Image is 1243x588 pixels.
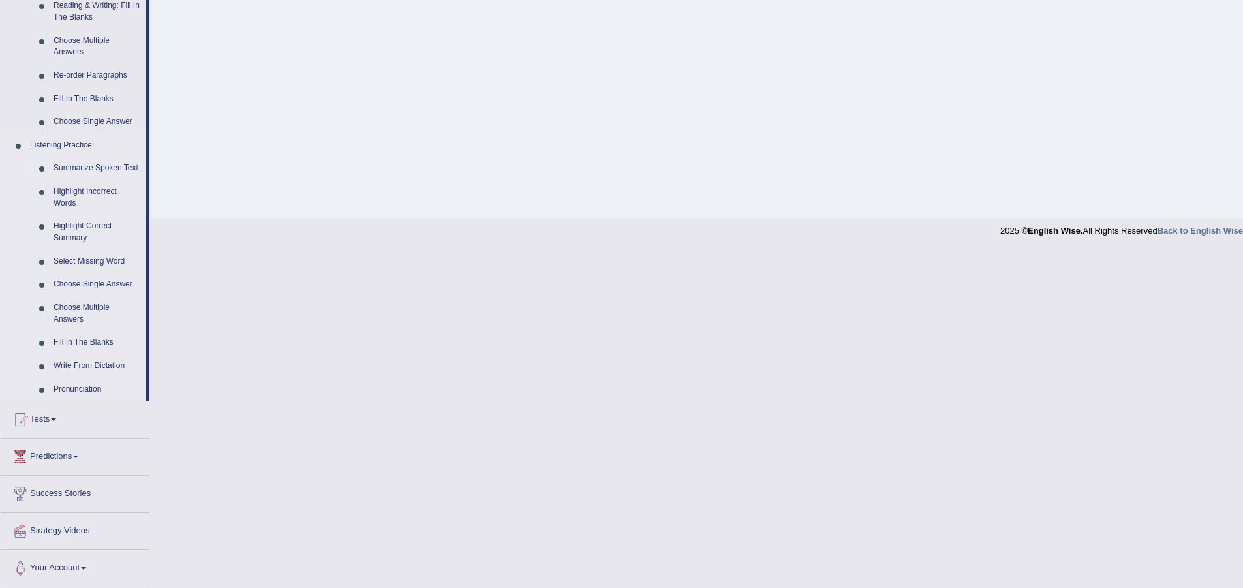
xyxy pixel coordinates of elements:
[48,110,146,134] a: Choose Single Answer
[48,29,146,64] a: Choose Multiple Answers
[1,550,149,583] a: Your Account
[48,250,146,273] a: Select Missing Word
[1028,226,1082,236] strong: English Wise.
[48,215,146,249] a: Highlight Correct Summary
[1,513,149,546] a: Strategy Videos
[48,296,146,331] a: Choose Multiple Answers
[24,134,146,157] a: Listening Practice
[1,439,149,471] a: Predictions
[48,180,146,215] a: Highlight Incorrect Words
[48,157,146,180] a: Summarize Spoken Text
[48,87,146,111] a: Fill In The Blanks
[48,354,146,378] a: Write From Dictation
[48,64,146,87] a: Re-order Paragraphs
[1,401,149,434] a: Tests
[48,331,146,354] a: Fill In The Blanks
[48,273,146,296] a: Choose Single Answer
[1000,218,1243,237] div: 2025 © All Rights Reserved
[1158,226,1243,236] a: Back to English Wise
[1,476,149,508] a: Success Stories
[48,378,146,401] a: Pronunciation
